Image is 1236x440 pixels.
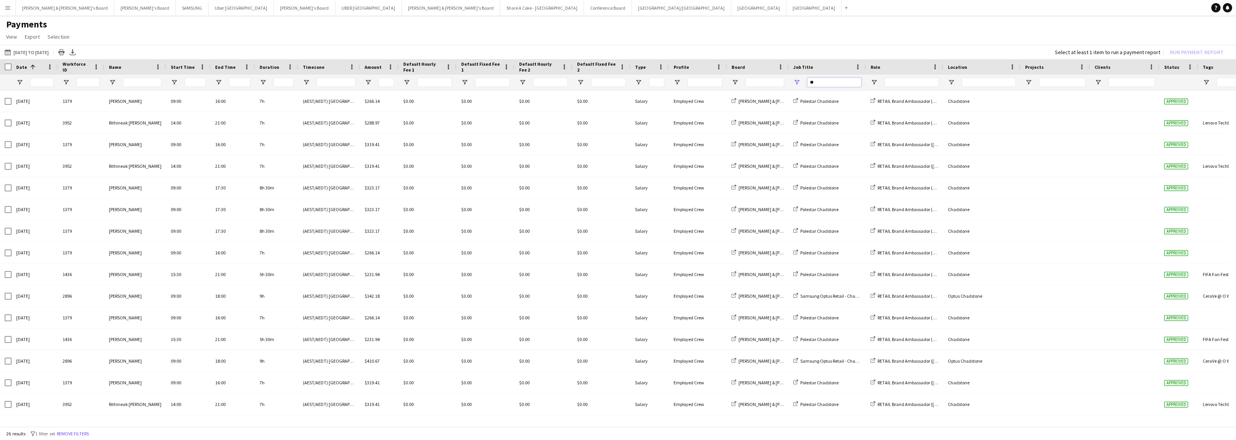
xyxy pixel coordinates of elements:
[871,79,878,86] button: Open Filter Menu
[48,33,70,40] span: Selection
[58,112,104,133] div: 3952
[793,271,839,277] a: Polestar Chadstone
[800,163,839,169] span: Polestar Chadstone
[298,155,360,177] div: (AEST/AEDT) [GEOGRAPHIC_DATA]
[572,329,630,350] div: $0.00
[365,79,372,86] button: Open Filter Menu
[211,242,255,263] div: 16:00
[30,78,53,87] input: Date Filter Input
[943,112,1020,133] div: Chadstone
[12,199,58,220] div: [DATE]
[25,33,40,40] span: Export
[732,315,824,321] a: [PERSON_NAME] & [PERSON_NAME]'s Board
[211,220,255,242] div: 17:30
[399,90,457,112] div: $0.00
[457,155,514,177] div: $0.00
[669,285,727,307] div: Employed Crew
[461,79,468,86] button: Open Filter Menu
[669,242,727,263] div: Employed Crew
[630,199,669,220] div: Salary
[457,264,514,285] div: $0.00
[871,336,951,342] a: RETAIL Brand Ambassador (Mon - Fri)
[3,48,50,57] button: [DATE] to [DATE]
[298,285,360,307] div: (AEST/AEDT) [GEOGRAPHIC_DATA]
[514,155,572,177] div: $0.00
[399,350,457,372] div: $0.00
[739,163,824,169] span: [PERSON_NAME] & [PERSON_NAME]'s Board
[3,32,20,42] a: View
[215,79,222,86] button: Open Filter Menu
[379,78,394,87] input: Amount Filter Input
[800,142,839,147] span: Polestar Chadstone
[630,329,669,350] div: Salary
[731,0,786,15] button: [GEOGRAPHIC_DATA]
[669,90,727,112] div: Employed Crew
[732,163,824,169] a: [PERSON_NAME] & [PERSON_NAME]'s Board
[166,199,211,220] div: 09:00
[514,199,572,220] div: $0.00
[871,98,951,104] a: RETAIL Brand Ambassador (Mon - Fri)
[211,329,255,350] div: 21:00
[1025,79,1032,86] button: Open Filter Menu
[58,329,104,350] div: 1436
[878,271,951,277] span: RETAIL Brand Ambassador (Mon - Fri)
[298,220,360,242] div: (AEST/AEDT) [GEOGRAPHIC_DATA]
[475,78,510,87] input: Default Fixed Fee 1 Filter Input
[211,307,255,328] div: 16:00
[793,293,869,299] a: Samsung Optus Retail - Chadstone
[514,242,572,263] div: $0.00
[12,350,58,372] div: [DATE]
[572,155,630,177] div: $0.00
[211,155,255,177] div: 21:00
[948,79,955,86] button: Open Filter Menu
[800,315,839,321] span: Polestar Chadstone
[166,90,211,112] div: 09:00
[166,177,211,198] div: 09:00
[303,79,310,86] button: Open Filter Menu
[457,285,514,307] div: $0.00
[739,228,824,234] span: [PERSON_NAME] & [PERSON_NAME]'s Board
[1203,79,1210,86] button: Open Filter Menu
[878,228,951,234] span: RETAIL Brand Ambassador (Mon - Fri)
[12,177,58,198] div: [DATE]
[786,0,842,15] button: [GEOGRAPHIC_DATA]
[298,177,360,198] div: (AEST/AEDT) [GEOGRAPHIC_DATA]
[962,78,1016,87] input: Location Filter Input
[399,307,457,328] div: $0.00
[1095,79,1102,86] button: Open Filter Menu
[674,79,681,86] button: Open Filter Menu
[514,177,572,198] div: $0.00
[109,79,116,86] button: Open Filter Menu
[800,250,839,256] span: Polestar Chadstone
[514,329,572,350] div: $0.00
[166,242,211,263] div: 09:00
[22,32,43,42] a: Export
[514,220,572,242] div: $0.00
[630,112,669,133] div: Salary
[669,220,727,242] div: Employed Crew
[630,350,669,372] div: Salary
[58,242,104,263] div: 1379
[793,98,839,104] a: Polestar Chadstone
[630,264,669,285] div: Salary
[16,0,114,15] button: [PERSON_NAME] & [PERSON_NAME]'s Board
[878,250,951,256] span: RETAIL Brand Ambassador (Mon - Fri)
[878,98,951,104] span: RETAIL Brand Ambassador (Mon - Fri)
[669,307,727,328] div: Employed Crew
[166,112,211,133] div: 14:00
[871,250,951,256] a: RETAIL Brand Ambassador (Mon - Fri)
[591,78,626,87] input: Default Fixed Fee 2 Filter Input
[317,78,355,87] input: Timezone Filter Input
[166,220,211,242] div: 09:00
[399,220,457,242] div: $0.00
[630,220,669,242] div: Salary
[739,206,824,212] span: [PERSON_NAME] & [PERSON_NAME]'s Board
[793,206,839,212] a: Polestar Chadstone
[793,185,839,191] a: Polestar Chadstone
[457,177,514,198] div: $0.00
[793,315,839,321] a: Polestar Chadstone
[669,155,727,177] div: Employed Crew
[255,134,298,155] div: 7h
[255,329,298,350] div: 5h 30m
[871,228,951,234] a: RETAIL Brand Ambassador (Mon - Fri)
